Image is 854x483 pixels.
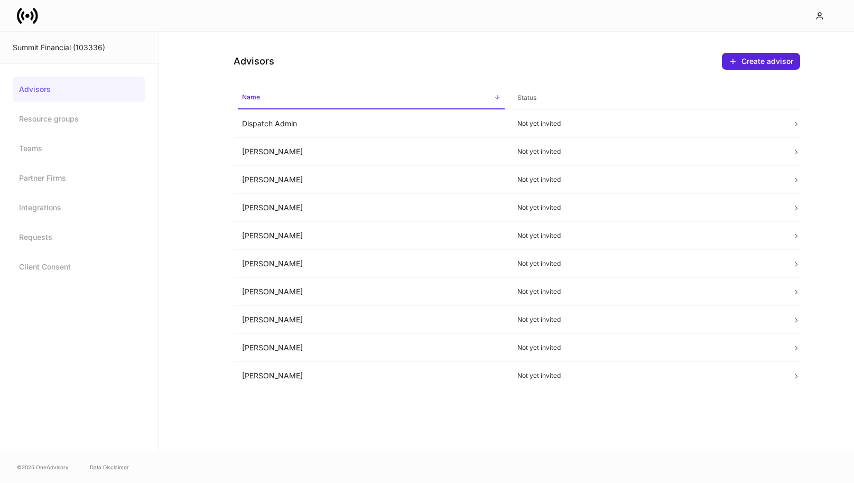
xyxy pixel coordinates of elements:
[517,343,776,352] p: Not yet invited
[517,287,776,296] p: Not yet invited
[234,222,509,250] td: [PERSON_NAME]
[13,225,145,250] a: Requests
[234,334,509,362] td: [PERSON_NAME]
[517,231,776,240] p: Not yet invited
[13,77,145,102] a: Advisors
[722,53,800,70] button: Create advisor
[517,119,776,128] p: Not yet invited
[13,106,145,132] a: Resource groups
[234,306,509,334] td: [PERSON_NAME]
[513,87,780,109] span: Status
[517,92,536,103] h6: Status
[13,195,145,220] a: Integrations
[517,203,776,212] p: Not yet invited
[234,194,509,222] td: [PERSON_NAME]
[90,463,129,471] a: Data Disclaimer
[234,166,509,194] td: [PERSON_NAME]
[13,165,145,191] a: Partner Firms
[13,254,145,280] a: Client Consent
[517,371,776,380] p: Not yet invited
[234,110,509,138] td: Dispatch Admin
[13,42,145,53] div: Summit Financial (103336)
[234,250,509,278] td: [PERSON_NAME]
[517,175,776,184] p: Not yet invited
[17,463,69,471] span: © 2025 OneAdvisory
[741,56,793,67] div: Create advisor
[234,362,509,390] td: [PERSON_NAME]
[234,278,509,306] td: [PERSON_NAME]
[242,92,260,102] h6: Name
[238,87,505,109] span: Name
[234,55,274,68] h4: Advisors
[13,136,145,161] a: Teams
[234,138,509,166] td: [PERSON_NAME]
[517,315,776,324] p: Not yet invited
[517,259,776,268] p: Not yet invited
[517,147,776,156] p: Not yet invited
